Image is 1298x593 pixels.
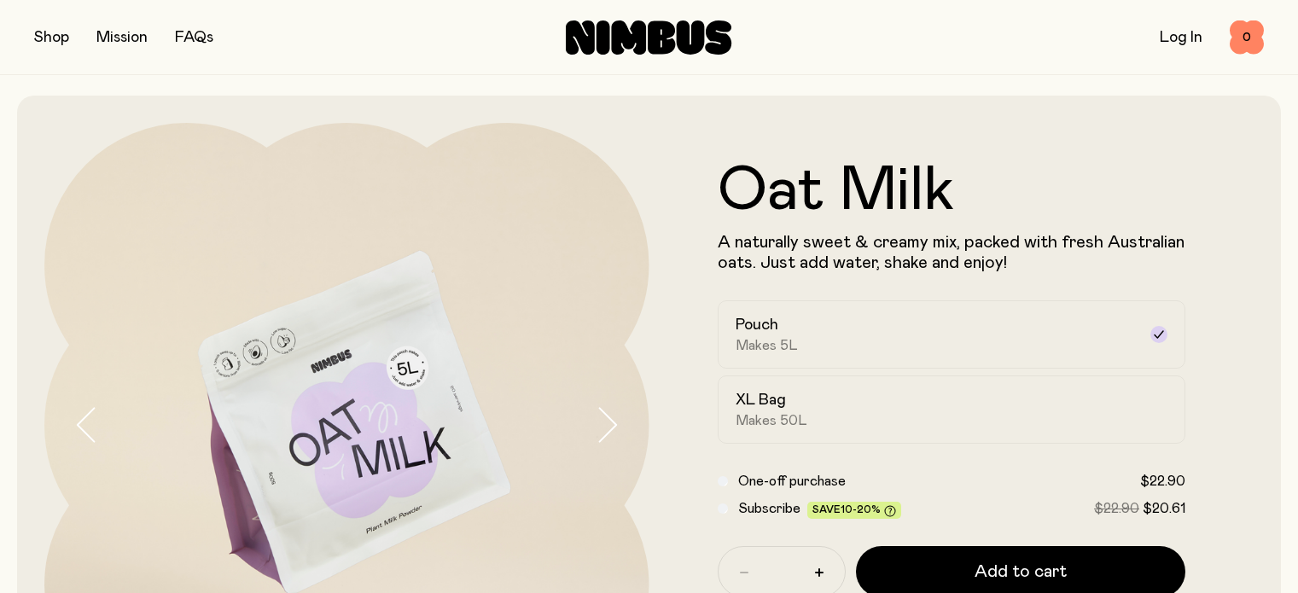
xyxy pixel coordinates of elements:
[738,474,846,488] span: One-off purchase
[812,504,896,517] span: Save
[736,412,807,429] span: Makes 50L
[1140,474,1185,488] span: $22.90
[736,337,798,354] span: Makes 5L
[1160,30,1202,45] a: Log In
[718,232,1186,273] p: A naturally sweet & creamy mix, packed with fresh Australian oats. Just add water, shake and enjoy!
[96,30,148,45] a: Mission
[738,502,800,515] span: Subscribe
[1230,20,1264,55] button: 0
[736,315,778,335] h2: Pouch
[718,160,1186,222] h1: Oat Milk
[736,390,786,410] h2: XL Bag
[841,504,881,515] span: 10-20%
[1094,502,1139,515] span: $22.90
[175,30,213,45] a: FAQs
[975,560,1067,584] span: Add to cart
[1143,502,1185,515] span: $20.61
